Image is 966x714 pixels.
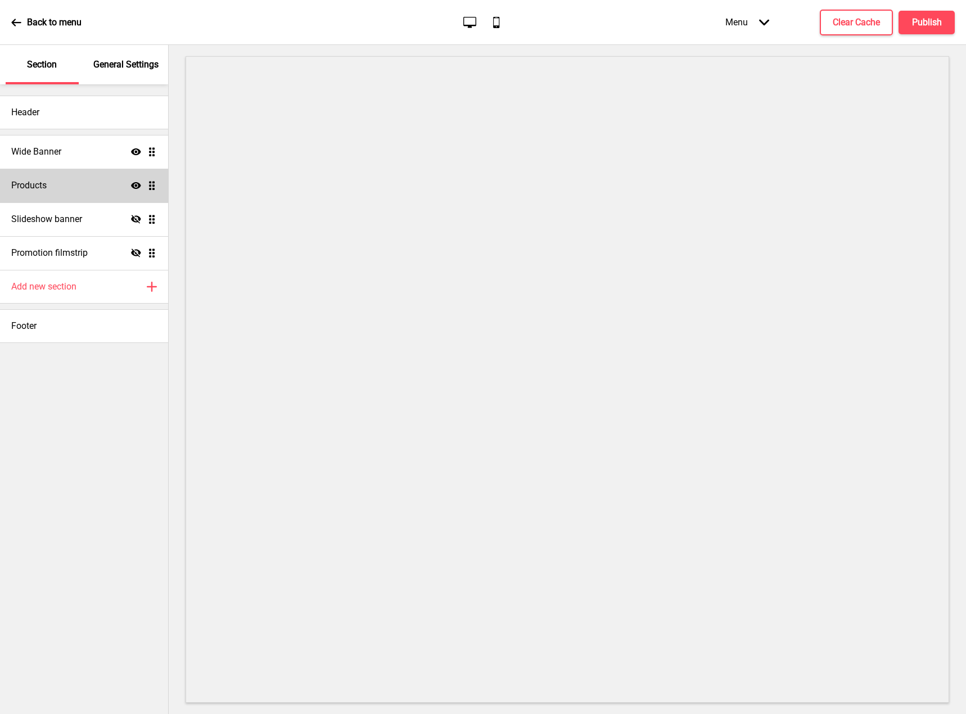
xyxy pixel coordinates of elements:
div: Menu [714,6,780,39]
button: Clear Cache [820,10,893,35]
p: Back to menu [27,16,82,29]
h4: Footer [11,320,37,332]
h4: Wide Banner [11,146,61,158]
h4: Promotion filmstrip [11,247,88,259]
h4: Header [11,106,39,119]
h4: Slideshow banner [11,213,82,225]
h4: Products [11,179,47,192]
p: General Settings [93,58,159,71]
p: Section [27,58,57,71]
h4: Add new section [11,281,76,293]
h4: Publish [912,16,942,29]
a: Back to menu [11,7,82,38]
h4: Clear Cache [833,16,880,29]
button: Publish [899,11,955,34]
